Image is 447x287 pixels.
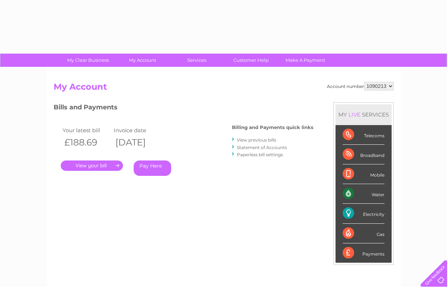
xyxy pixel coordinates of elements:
a: Make A Payment [276,54,335,67]
div: MY SERVICES [336,104,392,125]
div: Mobile [343,164,384,184]
a: Customer Help [222,54,280,67]
a: Pay Here [134,160,171,176]
div: Water [343,184,384,204]
a: . [61,160,123,171]
a: Statement of Accounts [237,145,287,150]
a: My Account [113,54,172,67]
th: £188.69 [61,135,112,150]
h4: Billing and Payments quick links [232,125,313,130]
div: Telecoms [343,125,384,145]
a: My Clear Business [59,54,118,67]
div: Electricity [343,204,384,223]
div: Gas [343,224,384,243]
h3: Bills and Payments [54,102,313,115]
td: Your latest bill [61,125,112,135]
td: Invoice date [112,125,163,135]
a: View previous bills [237,137,276,143]
div: LIVE [347,111,362,118]
h2: My Account [54,82,394,95]
a: Services [167,54,226,67]
div: Payments [343,243,384,263]
th: [DATE] [112,135,163,150]
div: Account number [327,82,394,90]
a: Paperless bill settings [237,152,283,157]
div: Broadband [343,145,384,164]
